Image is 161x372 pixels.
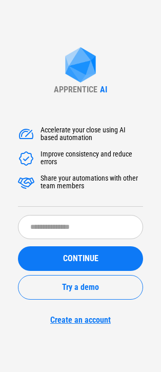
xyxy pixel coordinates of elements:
img: Accelerate [18,126,34,143]
a: Create an account [18,315,143,325]
div: Share your automations with other team members [41,174,143,191]
span: CONTINUE [63,254,98,263]
img: Accelerate [18,150,34,167]
img: Apprentice AI [60,47,101,85]
div: Improve consistency and reduce errors [41,150,143,167]
button: CONTINUE [18,246,143,271]
span: Try a demo [62,283,99,291]
img: Accelerate [18,174,34,191]
div: Accelerate your close using AI based automation [41,126,143,143]
button: Try a demo [18,275,143,300]
div: AI [100,85,107,94]
div: APPRENTICE [54,85,97,94]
